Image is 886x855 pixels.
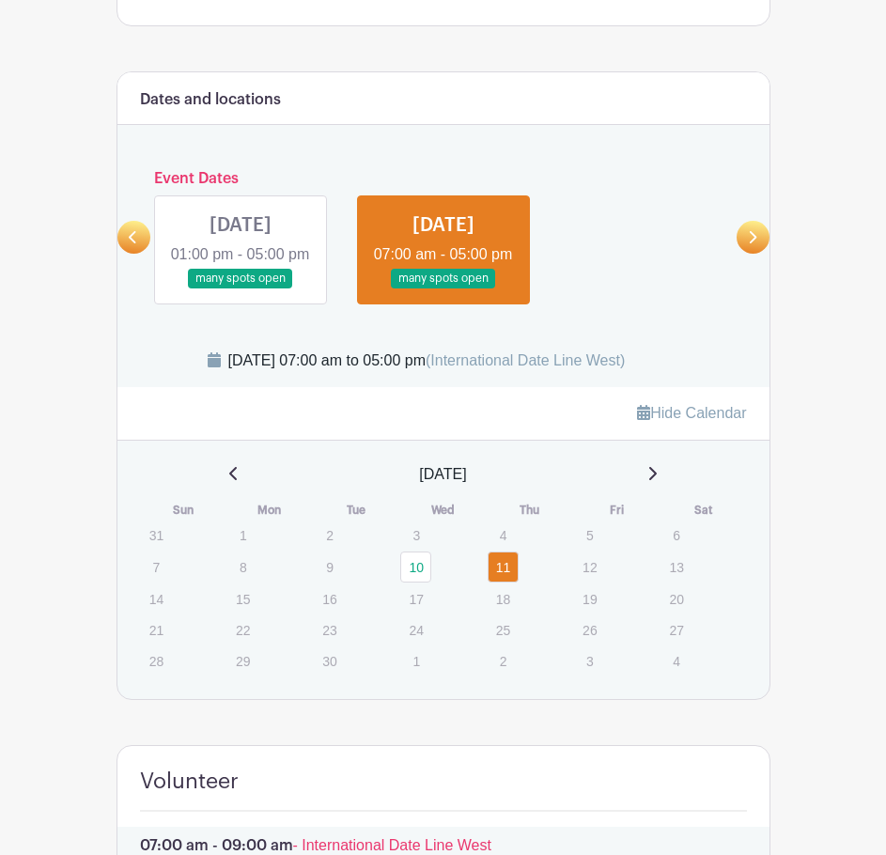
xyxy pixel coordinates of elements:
p: 30 [314,646,345,676]
p: 7 [141,552,172,582]
p: 8 [227,552,258,582]
div: [DATE] 07:00 am to 05:00 pm [228,350,626,372]
p: 12 [574,552,605,582]
p: 22 [227,615,258,645]
p: 31 [141,521,172,550]
span: (International Date Line West) [426,352,625,368]
p: 19 [574,584,605,614]
p: 25 [488,615,519,645]
p: 4 [661,646,692,676]
h6: Dates and locations [140,91,281,109]
p: 18 [488,584,519,614]
th: Wed [399,501,486,520]
th: Fri [573,501,660,520]
p: 1 [400,646,431,676]
span: - International Date Line West [293,837,491,853]
p: 20 [661,584,692,614]
p: 24 [400,615,431,645]
p: 21 [141,615,172,645]
th: Thu [487,501,573,520]
p: 2 [314,521,345,550]
p: 14 [141,584,172,614]
p: 15 [227,584,258,614]
p: 3 [400,521,431,550]
p: 2 [488,646,519,676]
p: 1 [227,521,258,550]
p: 9 [314,552,345,582]
p: 3 [574,646,605,676]
a: Hide Calendar [637,405,746,421]
p: 17 [400,584,431,614]
h6: Event Dates [150,170,737,188]
a: 11 [488,552,519,583]
th: Sat [660,501,746,520]
p: 4 [488,521,519,550]
p: 6 [661,521,692,550]
th: Sun [140,501,226,520]
p: 16 [314,584,345,614]
p: 5 [574,521,605,550]
p: 13 [661,552,692,582]
th: Mon [226,501,313,520]
th: Tue [313,501,399,520]
a: 10 [400,552,431,583]
p: 27 [661,615,692,645]
span: [DATE] [419,463,466,486]
p: 28 [141,646,172,676]
p: 29 [227,646,258,676]
p: 23 [314,615,345,645]
h4: Volunteer [140,769,239,795]
p: 26 [574,615,605,645]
